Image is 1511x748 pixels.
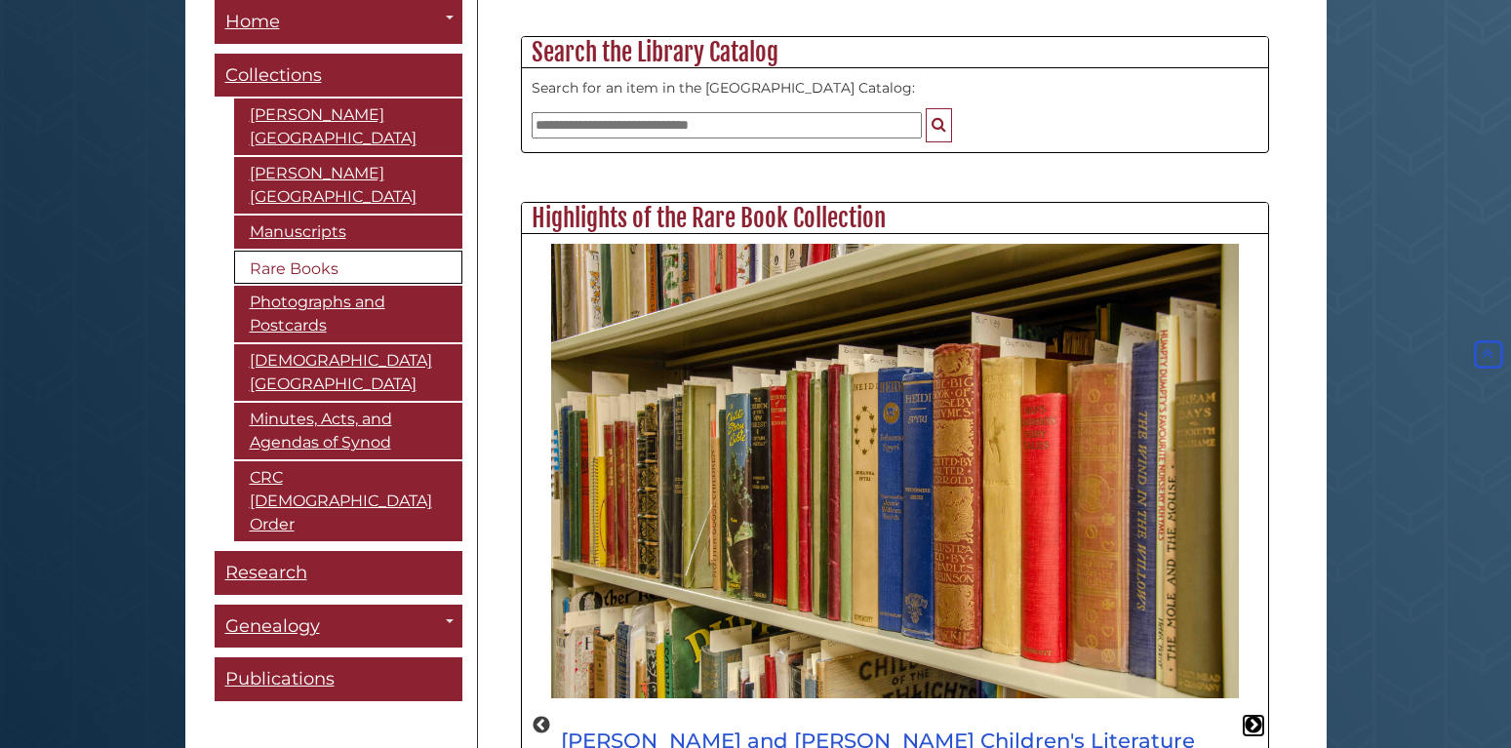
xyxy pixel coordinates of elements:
[932,116,946,132] i: Search
[234,216,462,249] a: Manuscripts
[225,562,307,583] span: Research
[234,157,462,214] a: [PERSON_NAME][GEOGRAPHIC_DATA]
[234,251,462,284] a: Rare Books
[1244,716,1263,735] button: Next
[234,403,462,459] a: Minutes, Acts, and Agendas of Synod
[225,668,335,689] span: Publications
[1470,346,1506,364] a: Back to Top
[234,344,462,401] a: [DEMOGRAPHIC_DATA][GEOGRAPHIC_DATA]
[225,11,280,32] span: Home
[532,716,551,735] button: Previous
[215,551,462,595] a: Research
[215,54,462,98] a: Collections
[225,615,320,637] span: Genealogy
[926,108,952,142] button: Search
[234,461,462,541] a: CRC [DEMOGRAPHIC_DATA] Order
[225,64,322,86] span: Collections
[234,98,462,155] a: [PERSON_NAME][GEOGRAPHIC_DATA]
[532,78,1258,98] p: Search for an item in the [GEOGRAPHIC_DATA] Catalog:
[551,244,1239,699] img: Bult Collection rare books
[215,657,462,701] a: Publications
[522,37,1268,68] h2: Search the Library Catalog
[215,605,462,649] a: Genealogy
[522,203,1268,234] h2: Highlights of the Rare Book Collection
[234,286,462,342] a: Photographs and Postcards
